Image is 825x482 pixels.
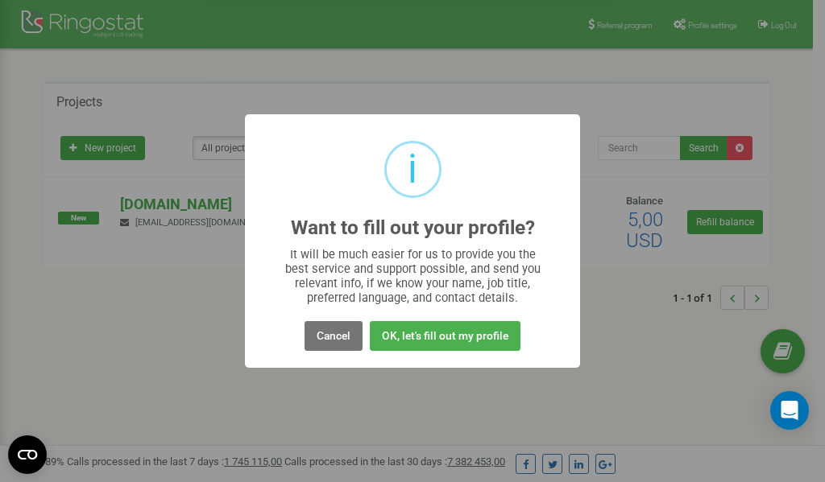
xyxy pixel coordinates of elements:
h2: Want to fill out your profile? [291,217,535,239]
button: Open CMP widget [8,435,47,474]
div: It will be much easier for us to provide you the best service and support possible, and send you ... [277,247,549,305]
div: Open Intercom Messenger [770,391,809,430]
button: OK, let's fill out my profile [370,321,520,351]
div: i [408,143,417,196]
button: Cancel [305,321,363,351]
